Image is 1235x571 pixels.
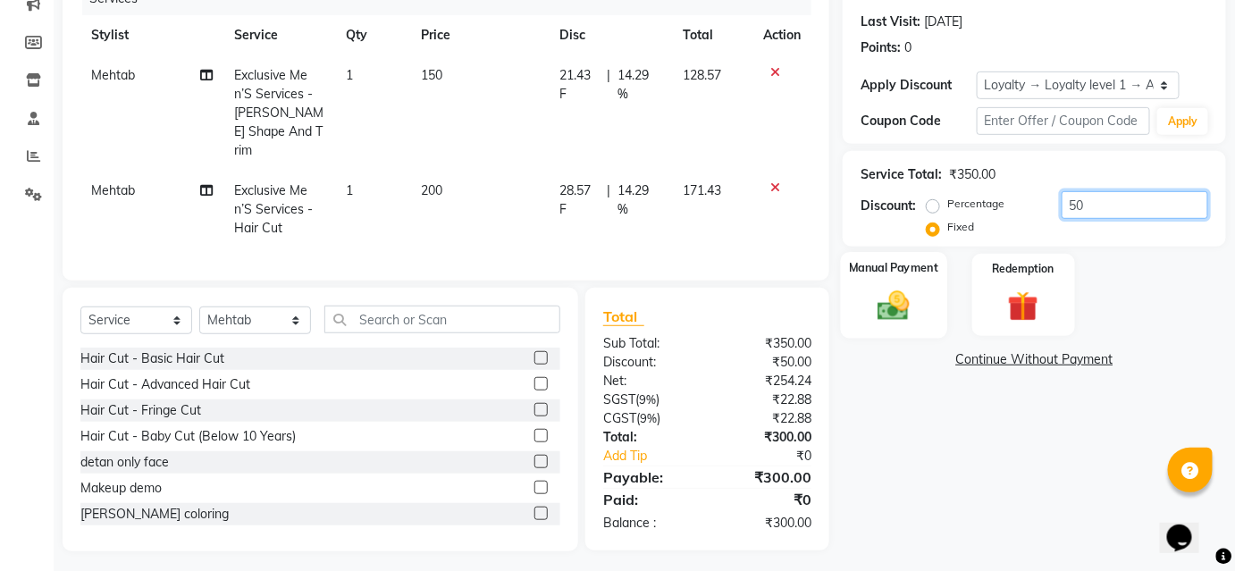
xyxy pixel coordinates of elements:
[80,375,250,394] div: Hair Cut - Advanced Hair Cut
[707,372,825,390] div: ₹254.24
[410,15,549,55] th: Price
[549,15,673,55] th: Disc
[861,76,977,95] div: Apply Discount
[861,197,916,215] div: Discount:
[590,353,708,372] div: Discount:
[977,107,1151,135] input: Enter Offer / Coupon Code
[346,182,353,198] span: 1
[707,514,825,533] div: ₹300.00
[861,13,920,31] div: Last Visit:
[223,15,336,55] th: Service
[80,349,224,368] div: Hair Cut - Basic Hair Cut
[590,447,727,466] a: Add Tip
[949,165,996,184] div: ₹350.00
[707,353,825,372] div: ₹50.00
[559,181,600,219] span: 28.57 F
[590,514,708,533] div: Balance :
[849,259,938,276] label: Manual Payment
[998,288,1048,326] img: _gift.svg
[607,181,610,219] span: |
[707,428,825,447] div: ₹300.00
[91,67,135,83] span: Mehtab
[234,67,323,158] span: Exclusive Men’S Services - [PERSON_NAME] Shape And Trim
[324,306,560,333] input: Search or Scan
[590,390,708,409] div: ( )
[707,489,825,510] div: ₹0
[947,196,1004,212] label: Percentage
[993,261,1054,277] label: Redemption
[904,38,912,57] div: 0
[868,287,920,323] img: _cash.svg
[846,350,1222,369] a: Continue Without Payment
[80,505,229,524] div: [PERSON_NAME] coloring
[421,182,442,198] span: 200
[607,66,610,104] span: |
[861,112,977,130] div: Coupon Code
[234,182,313,236] span: Exclusive Men’S Services - Hair Cut
[80,427,296,446] div: Hair Cut - Baby Cut (Below 10 Years)
[640,411,657,425] span: 9%
[707,390,825,409] div: ₹22.88
[1157,108,1208,135] button: Apply
[603,307,644,326] span: Total
[590,489,708,510] div: Paid:
[672,15,752,55] th: Total
[590,428,708,447] div: Total:
[947,219,974,235] label: Fixed
[335,15,410,55] th: Qty
[590,334,708,353] div: Sub Total:
[603,410,636,426] span: CGST
[683,182,721,198] span: 171.43
[752,15,811,55] th: Action
[80,15,223,55] th: Stylist
[603,391,635,407] span: SGST
[639,392,656,407] span: 9%
[590,409,708,428] div: ( )
[80,479,162,498] div: Makeup demo
[924,13,962,31] div: [DATE]
[617,181,661,219] span: 14.29 %
[861,38,901,57] div: Points:
[80,453,169,472] div: detan only face
[91,182,135,198] span: Mehtab
[1160,500,1217,553] iframe: chat widget
[707,334,825,353] div: ₹350.00
[707,409,825,428] div: ₹22.88
[727,447,825,466] div: ₹0
[80,401,201,420] div: Hair Cut - Fringe Cut
[590,372,708,390] div: Net:
[421,67,442,83] span: 150
[559,66,600,104] span: 21.43 F
[346,67,353,83] span: 1
[590,466,708,488] div: Payable:
[861,165,942,184] div: Service Total:
[617,66,661,104] span: 14.29 %
[683,67,721,83] span: 128.57
[707,466,825,488] div: ₹300.00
